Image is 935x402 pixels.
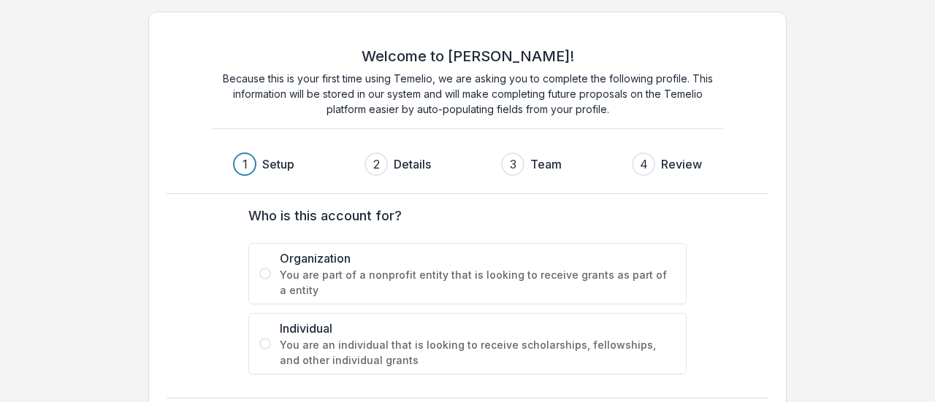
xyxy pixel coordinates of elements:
span: You are part of a nonprofit entity that is looking to receive grants as part of a entity [280,267,676,298]
h3: Team [530,155,562,173]
p: Because this is your first time using Temelio, we are asking you to complete the following profil... [212,71,723,117]
div: 2 [373,155,380,173]
div: 4 [640,155,648,173]
h3: Setup [262,155,294,173]
label: Who is this account for? [248,206,678,225]
h3: Details [394,155,431,173]
div: 1 [243,155,248,173]
span: Individual [280,320,676,337]
div: 3 [510,155,516,173]
span: You are an individual that is looking to receive scholarships, fellowships, and other individual ... [280,337,676,368]
span: Organization [280,250,676,267]
h2: Welcome to [PERSON_NAME]! [362,47,574,65]
div: Progress [233,152,702,176]
h3: Review [661,155,702,173]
